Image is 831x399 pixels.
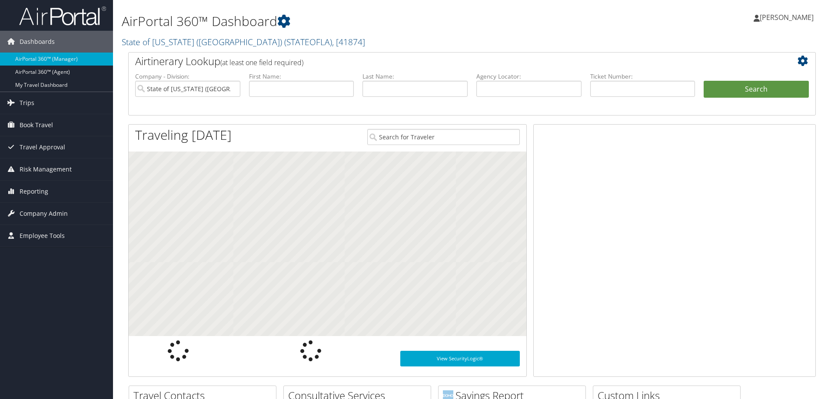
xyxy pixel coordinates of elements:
[476,72,582,81] label: Agency Locator:
[20,225,65,247] span: Employee Tools
[122,12,589,30] h1: AirPortal 360™ Dashboard
[367,129,520,145] input: Search for Traveler
[20,158,72,180] span: Risk Management
[20,136,65,158] span: Travel Approval
[20,203,68,224] span: Company Admin
[332,36,365,48] span: , [ 41874 ]
[760,13,814,22] span: [PERSON_NAME]
[20,31,55,53] span: Dashboards
[704,81,809,98] button: Search
[400,351,520,366] a: View SecurityLogic®
[135,72,240,81] label: Company - Division:
[20,114,53,136] span: Book Travel
[590,72,695,81] label: Ticket Number:
[20,92,34,114] span: Trips
[284,36,332,48] span: ( STATEOFLA )
[220,58,303,67] span: (at least one field required)
[362,72,468,81] label: Last Name:
[122,36,365,48] a: State of [US_STATE] ([GEOGRAPHIC_DATA])
[249,72,354,81] label: First Name:
[135,54,751,69] h2: Airtinerary Lookup
[20,181,48,202] span: Reporting
[135,126,232,144] h1: Traveling [DATE]
[754,4,822,30] a: [PERSON_NAME]
[19,6,106,26] img: airportal-logo.png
